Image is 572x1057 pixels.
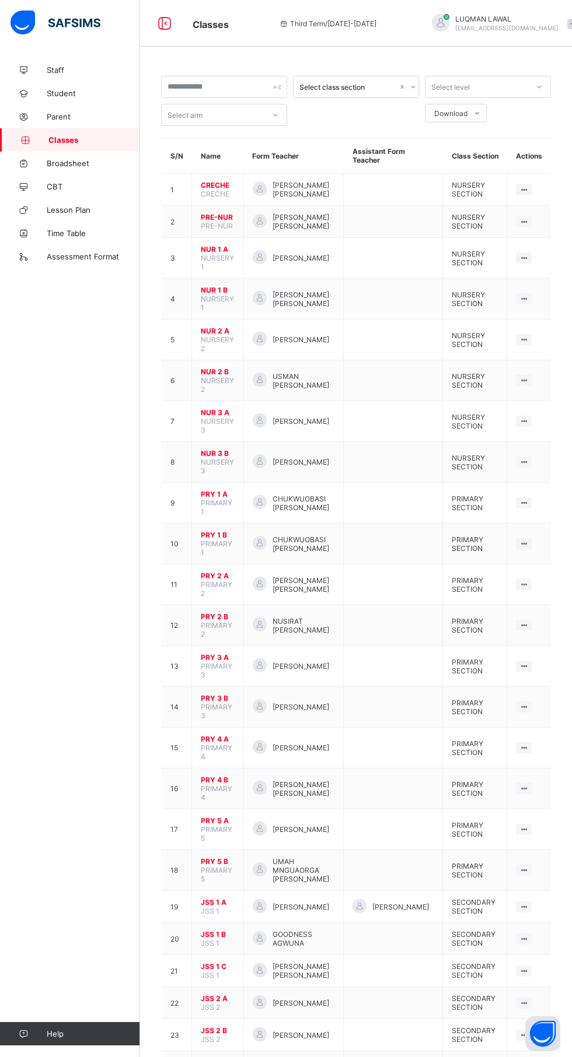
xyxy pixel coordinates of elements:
[273,825,329,834] span: [PERSON_NAME]
[431,76,470,98] div: Select level
[243,138,344,174] th: Form Teacher
[201,653,235,662] span: PRY 3 A
[162,955,192,987] td: 21
[162,987,192,1019] td: 22
[201,580,232,598] span: PRIMARY 2
[452,1026,496,1044] span: SECONDARY SECTION
[273,857,335,883] span: UMAH MNGUAORGA [PERSON_NAME]
[162,1019,192,1051] td: 23
[273,458,329,466] span: [PERSON_NAME]
[47,229,140,238] span: Time Table
[273,417,329,426] span: [PERSON_NAME]
[162,850,192,891] td: 18
[48,135,140,145] span: Classes
[201,449,235,458] span: NUR 3 B
[162,809,192,850] td: 17
[299,83,397,92] div: Select class section
[201,857,235,866] span: PRY 5 B
[201,939,219,947] span: JSS 1
[162,319,192,360] td: 5
[452,658,483,675] span: PRIMARY SECTION
[278,19,376,28] span: session/term information
[452,617,483,634] span: PRIMARY SECTION
[273,535,335,553] span: CHUKWUOBASI [PERSON_NAME]
[273,335,329,344] span: [PERSON_NAME]
[273,743,329,752] span: [PERSON_NAME]
[273,999,329,1007] span: [PERSON_NAME]
[162,646,192,687] td: 13
[201,245,235,254] span: NUR 1 A
[192,138,244,174] th: Name
[452,821,483,838] span: PRIMARY SECTION
[162,564,192,605] td: 11
[201,898,235,907] span: JSS 1 A
[273,290,335,308] span: [PERSON_NAME] [PERSON_NAME]
[201,621,232,638] span: PRIMARY 2
[201,539,232,557] span: PRIMARY 1
[201,662,232,679] span: PRIMARY 3
[201,490,235,498] span: PRY 1 A
[162,360,192,401] td: 6
[193,19,229,30] span: Classes
[273,494,335,512] span: CHUKWUOBASI [PERSON_NAME]
[201,222,233,230] span: PRE-NUR
[47,1029,139,1038] span: Help
[162,401,192,442] td: 7
[273,254,329,262] span: [PERSON_NAME]
[201,735,235,743] span: PRY 4 A
[47,182,140,191] span: CBT
[525,1016,560,1051] button: Open asap
[201,866,232,883] span: PRIMARY 5
[201,994,235,1003] span: JSS 2 A
[201,367,235,376] span: NUR 2 B
[201,612,235,621] span: PRY 2 B
[162,891,192,923] td: 19
[47,159,140,168] span: Broadsheet
[201,703,232,720] span: PRIMARY 3
[452,250,485,267] span: NURSERY SECTION
[452,962,496,979] span: SECONDARY SECTION
[201,1035,220,1044] span: JSS 2
[452,372,485,389] span: NURSERY SECTION
[452,862,483,879] span: PRIMARY SECTION
[443,138,507,174] th: Class Section
[162,138,192,174] th: S/N
[455,15,559,23] span: LUQMAN LAWAL
[201,571,235,580] span: PRY 2 A
[162,605,192,646] td: 12
[372,903,429,911] span: [PERSON_NAME]
[452,930,496,947] span: SECONDARY SECTION
[201,694,235,703] span: PRY 3 B
[273,617,335,634] span: NUSIRAT [PERSON_NAME]
[201,498,232,516] span: PRIMARY 1
[201,335,234,353] span: NURSERY 2
[201,408,235,417] span: NUR 3 A
[201,1003,220,1012] span: JSS 2
[162,524,192,564] td: 10
[273,962,335,979] span: [PERSON_NAME] [PERSON_NAME]
[452,181,485,198] span: NURSERY SECTION
[452,494,483,512] span: PRIMARY SECTION
[344,138,443,174] th: Assistant Form Teacher
[452,994,496,1012] span: SECONDARY SECTION
[162,483,192,524] td: 9
[507,138,551,174] th: Actions
[201,294,234,312] span: NURSERY 1
[452,535,483,553] span: PRIMARY SECTION
[273,930,335,947] span: GOODNESS AGWUNA
[162,923,192,955] td: 20
[162,687,192,728] td: 14
[162,174,192,206] td: 1
[162,728,192,768] td: 15
[162,768,192,809] td: 16
[273,213,335,230] span: [PERSON_NAME] [PERSON_NAME]
[162,442,192,483] td: 8
[201,825,232,842] span: PRIMARY 5
[162,238,192,279] td: 3
[47,112,140,121] span: Parent
[201,775,235,784] span: PRY 4 B
[162,206,192,238] td: 2
[452,739,483,757] span: PRIMARY SECTION
[47,89,140,98] span: Student
[47,205,140,215] span: Lesson Plan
